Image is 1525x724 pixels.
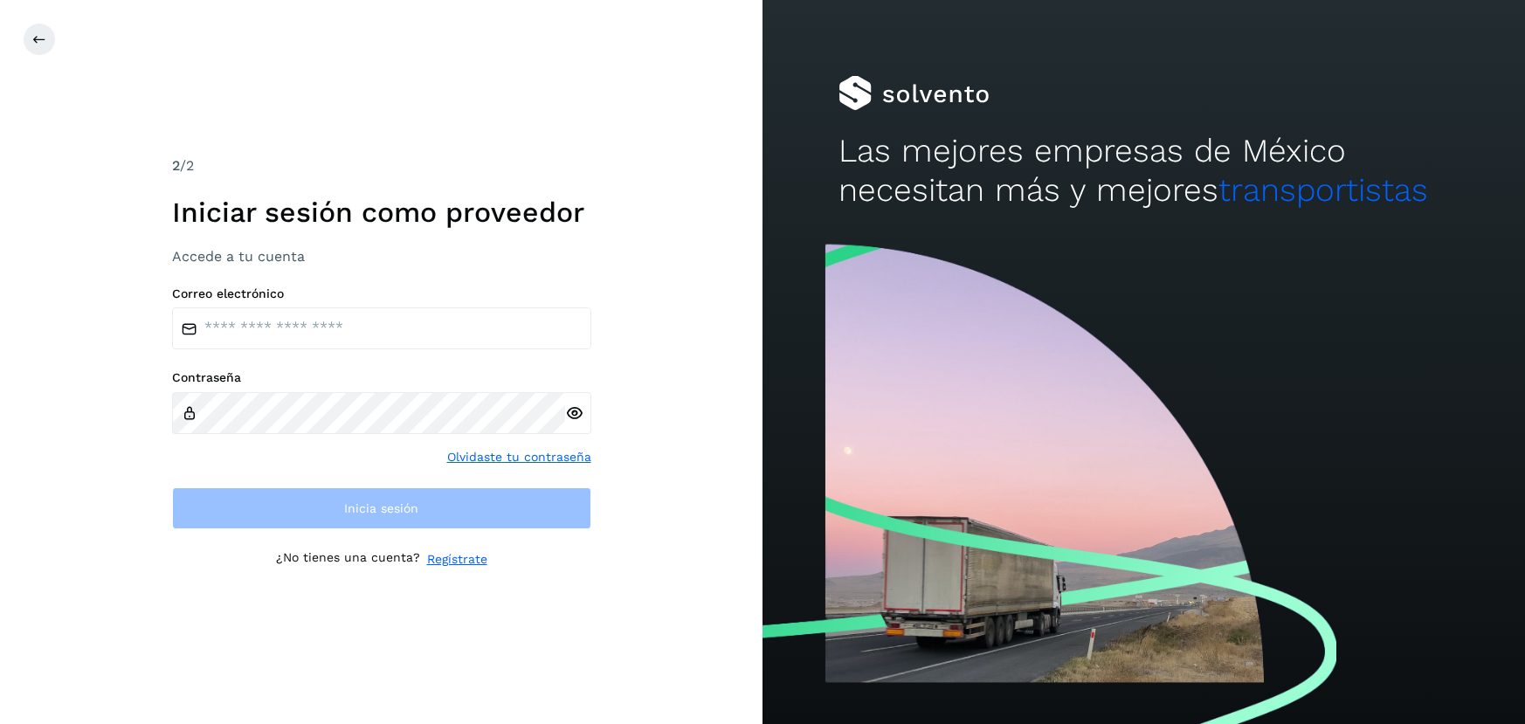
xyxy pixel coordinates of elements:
[344,502,418,514] span: Inicia sesión
[1218,171,1428,209] span: transportistas
[172,157,180,174] span: 2
[172,370,591,385] label: Contraseña
[172,155,591,176] div: /2
[276,550,420,569] p: ¿No tienes una cuenta?
[172,248,591,265] h3: Accede a tu cuenta
[172,286,591,301] label: Correo electrónico
[427,550,487,569] a: Regístrate
[447,448,591,466] a: Olvidaste tu contraseña
[838,132,1448,210] h2: Las mejores empresas de México necesitan más y mejores
[172,196,591,229] h1: Iniciar sesión como proveedor
[172,487,591,529] button: Inicia sesión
